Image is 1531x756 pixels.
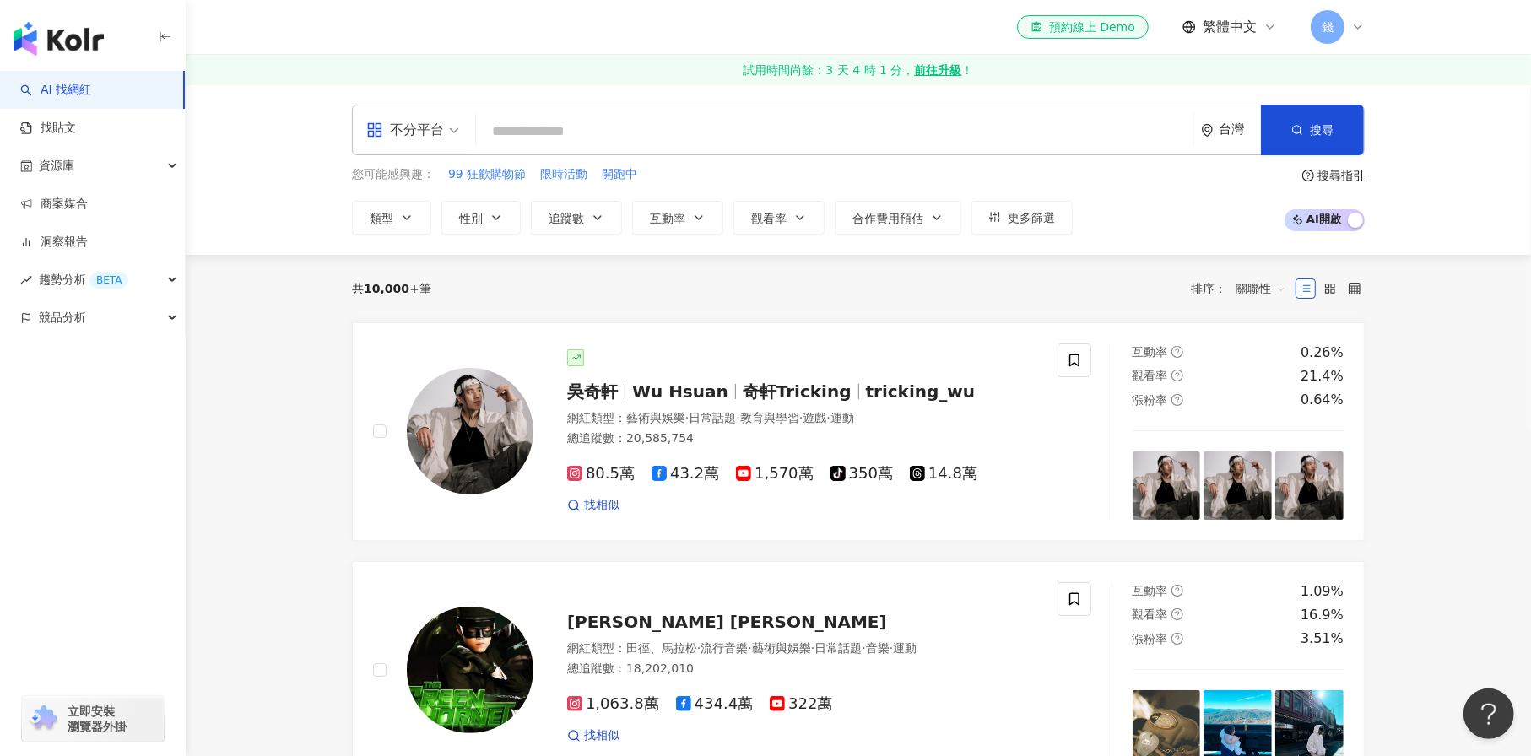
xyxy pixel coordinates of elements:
a: 商案媒合 [20,196,88,213]
span: 1,063.8萬 [567,695,659,713]
div: 21.4% [1301,367,1344,386]
div: BETA [89,272,128,289]
span: question-circle [1171,608,1183,620]
span: 運動 [830,411,854,424]
img: chrome extension [27,705,60,732]
span: 關聯性 [1236,275,1286,302]
div: 排序： [1191,275,1296,302]
div: 16.9% [1301,606,1344,624]
span: 80.5萬 [567,465,635,483]
button: 追蹤數 [531,201,622,235]
div: 總追蹤數 ： 20,585,754 [567,430,1037,447]
span: 運動 [893,641,917,655]
img: KOL Avatar [407,368,533,494]
div: 網紅類型 ： [567,640,1037,657]
span: question-circle [1171,346,1183,358]
span: 1,570萬 [736,465,814,483]
span: · [826,411,830,424]
span: 趨勢分析 [39,261,128,299]
img: post-image [1133,451,1201,520]
span: 錢 [1322,18,1334,36]
span: question-circle [1171,370,1183,381]
a: searchAI 找網紅 [20,82,91,99]
div: 預約線上 Demo [1031,19,1135,35]
span: 互動率 [1133,584,1168,597]
span: 漲粉率 [1133,632,1168,645]
span: 您可能感興趣： [352,166,435,183]
span: 互動率 [1133,345,1168,359]
a: 預約線上 Demo [1017,15,1149,39]
span: appstore [366,121,383,138]
span: · [697,641,701,655]
span: 立即安裝 瀏覽器外掛 [68,704,127,734]
span: 10,000+ [364,282,419,295]
span: tricking_wu [866,381,976,402]
button: 搜尋 [1261,105,1364,155]
span: 43.2萬 [652,465,719,483]
span: 99 狂歡購物節 [448,166,526,183]
span: question-circle [1171,633,1183,645]
span: 漲粉率 [1133,393,1168,407]
span: 性別 [459,212,483,225]
span: 流行音樂 [701,641,748,655]
span: 音樂 [866,641,890,655]
span: 觀看率 [751,212,787,225]
div: 共 筆 [352,282,431,295]
span: 觀看率 [1133,607,1168,621]
a: KOL Avatar吳奇軒Wu Hsuan奇軒Trickingtricking_wu網紅類型：藝術與娛樂·日常話題·教育與學習·遊戲·運動總追蹤數：20,585,75480.5萬43.2萬1,5... [352,322,1365,541]
span: 找相似 [584,727,619,744]
span: 日常話題 [689,411,736,424]
span: 觀看率 [1133,369,1168,382]
span: 類型 [370,212,393,225]
a: 試用時間尚餘：3 天 4 時 1 分，前往升級！ [186,55,1531,85]
button: 合作費用預估 [835,201,961,235]
span: · [685,411,689,424]
span: environment [1201,124,1214,137]
a: 找相似 [567,727,619,744]
div: 總追蹤數 ： 18,202,010 [567,661,1037,678]
span: 日常話題 [814,641,862,655]
img: logo [14,22,104,56]
span: [PERSON_NAME] [PERSON_NAME] [567,612,887,632]
button: 觀看率 [733,201,825,235]
span: · [799,411,803,424]
span: question-circle [1302,170,1314,181]
span: · [890,641,893,655]
div: 0.64% [1301,391,1344,409]
span: 找相似 [584,497,619,514]
span: 14.8萬 [910,465,977,483]
div: 0.26% [1301,343,1344,362]
span: 藝術與娛樂 [752,641,811,655]
span: 遊戲 [803,411,826,424]
span: 350萬 [830,465,893,483]
img: KOL Avatar [407,607,533,733]
button: 互動率 [632,201,723,235]
span: 繁體中文 [1203,18,1257,36]
iframe: Help Scout Beacon - Open [1463,688,1514,739]
button: 開跑中 [601,165,638,184]
strong: 前往升級 [914,62,961,78]
span: Wu Hsuan [632,381,728,402]
span: 開跑中 [602,166,637,183]
span: question-circle [1171,394,1183,406]
div: 台灣 [1219,122,1261,137]
span: 434.4萬 [676,695,754,713]
span: · [862,641,865,655]
span: 更多篩選 [1008,211,1055,224]
span: 搜尋 [1310,123,1334,137]
button: 更多篩選 [971,201,1073,235]
a: 找貼文 [20,120,76,137]
div: 網紅類型 ： [567,410,1037,427]
span: 互動率 [650,212,685,225]
span: 限時活動 [540,166,587,183]
span: 奇軒Tricking [743,381,852,402]
img: post-image [1275,451,1344,520]
button: 類型 [352,201,431,235]
span: 藝術與娛樂 [626,411,685,424]
div: 搜尋指引 [1317,169,1365,182]
div: 3.51% [1301,629,1344,648]
span: · [811,641,814,655]
span: 合作費用預估 [852,212,923,225]
span: rise [20,274,32,286]
button: 限時活動 [539,165,588,184]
